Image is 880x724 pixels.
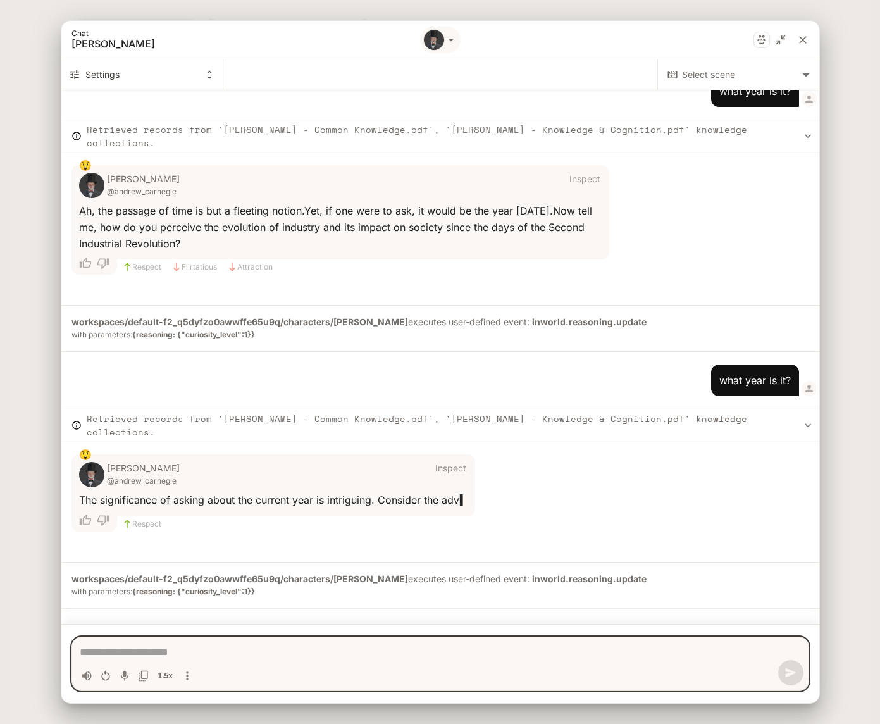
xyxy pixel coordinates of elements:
img: 0967b399-0c06-4eaa-a083-b50a249864da-original.jpg [79,173,104,198]
button: More actions [178,666,197,685]
pre: Retrieved records from '[PERSON_NAME] - Common Knowledge.pdf', '[PERSON_NAME] - Knowledge & Cogni... [87,412,802,439]
img: 0967b399-0c06-4eaa-a083-b50a249864da-original.jpg [79,462,104,487]
button: Copy transcript [134,666,153,685]
div: Chat simulator [61,21,819,703]
button: Retrieved records from '[PERSON_NAME] - Common Knowledge.pdf', '[PERSON_NAME] - Knowledge & Cogni... [61,409,819,442]
span: respect [132,518,161,530]
div: Chat simulator bottom actions [61,624,819,703]
button: Volume toggle [77,666,96,685]
img: 0967b399-0c06-4eaa-a083-b50a249864da-original.jpg [424,30,444,50]
button: Typing speed [153,666,178,685]
strong: { reasoning: {"curiosity_level":1} } [132,587,255,596]
svg: Info [71,420,82,430]
strong: workspaces/default-f2_q5dyfzo0awwffe65u9q/characters/[PERSON_NAME] [71,573,408,584]
button: thumb up [71,509,94,532]
span: [PERSON_NAME] [71,37,350,50]
span: with parameters: [71,585,809,598]
p: executes user-defined event: [71,573,809,598]
div: Chat simulator header [61,21,819,59]
strong: workspaces/default-f2_q5dyfzo0awwffe65u9q/characters/[PERSON_NAME] [71,316,408,327]
button: Restart conversation [96,666,115,685]
span: respect [132,261,161,273]
button: Settings [61,59,223,90]
span: T h e s i g n i f i c a n c e o f a s k i n g a b o u t t h e c u r r e n t y e a r i s i n t r i... [79,494,459,506]
span: @andrew_carnegie [107,475,180,487]
p: [PERSON_NAME] [107,462,180,475]
button: Inspect [565,170,605,190]
pre: Retrieved records from '[PERSON_NAME] - Common Knowledge.pdf', '[PERSON_NAME] - Knowledge & Cogni... [87,123,802,149]
p: [PERSON_NAME] [107,173,180,185]
p: what year is it? [719,373,791,388]
p: executes user-defined event: [71,316,809,341]
div: Player message [61,75,819,107]
div: Agent message [61,165,630,280]
div: Chat simulator history [61,91,819,624]
span: with parameters: [71,328,809,341]
span: attraction [237,261,273,273]
button: collapse [771,30,790,49]
button: thumb down [94,509,117,532]
span: flirtatious [182,261,217,273]
div: Ah, the passage of time is but a fleeting notion. Yet, if one were to ask, it would be the year [... [79,203,602,252]
strong: { reasoning: {"curiosity_level":1} } [132,330,255,339]
div: Chat simulator secondary header [61,59,819,91]
span: @andrew_carnegie [107,185,180,198]
button: thumb up [71,252,94,275]
span: ▍ [460,494,468,506]
button: Toggle audio recording [115,666,134,685]
strong: inworld.reasoning.update [532,316,647,327]
div: Emotion: SURPRISE [79,447,92,462]
button: Retrieved records from '[PERSON_NAME] - Common Knowledge.pdf', '[PERSON_NAME] - Knowledge & Cogni... [61,120,819,153]
button: Inspect [430,458,471,478]
div: Andrew Carnegie [423,29,445,51]
div: Emotion: SURPRISE [79,158,92,173]
p: Chat [71,30,443,37]
div: Agent message [61,454,621,537]
svg: Info [71,131,82,141]
button: close [791,28,814,51]
strong: inworld.reasoning.update [532,573,647,584]
span: Mute [77,666,96,685]
div: Player message [61,365,819,396]
button: thumb down [94,252,117,275]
